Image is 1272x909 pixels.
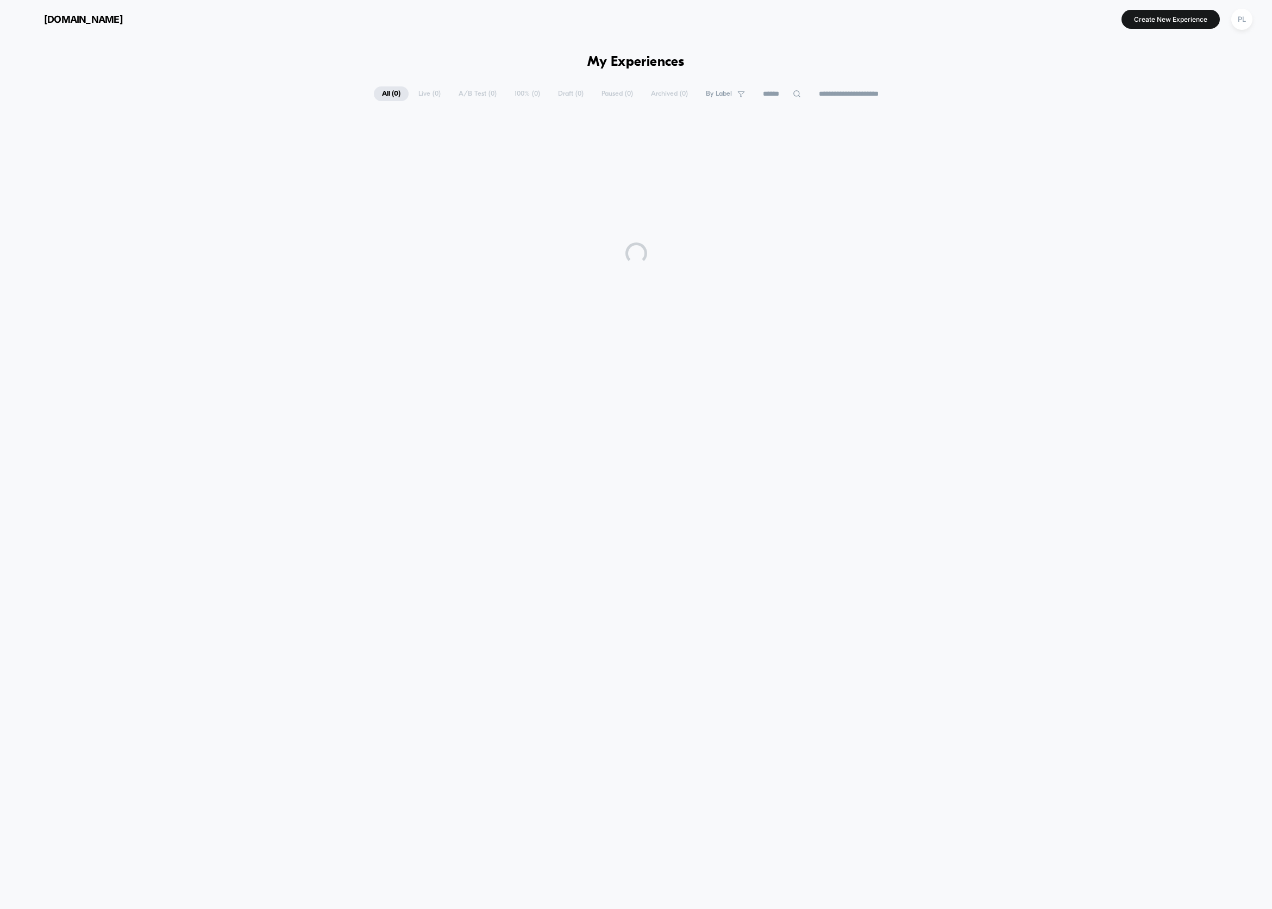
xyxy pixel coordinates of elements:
span: [DOMAIN_NAME] [44,14,123,25]
div: PL [1231,9,1252,30]
span: All ( 0 ) [374,86,409,101]
button: Create New Experience [1121,10,1220,29]
button: PL [1228,8,1256,30]
h1: My Experiences [587,54,685,70]
span: By Label [706,90,732,98]
button: [DOMAIN_NAME] [16,10,126,28]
